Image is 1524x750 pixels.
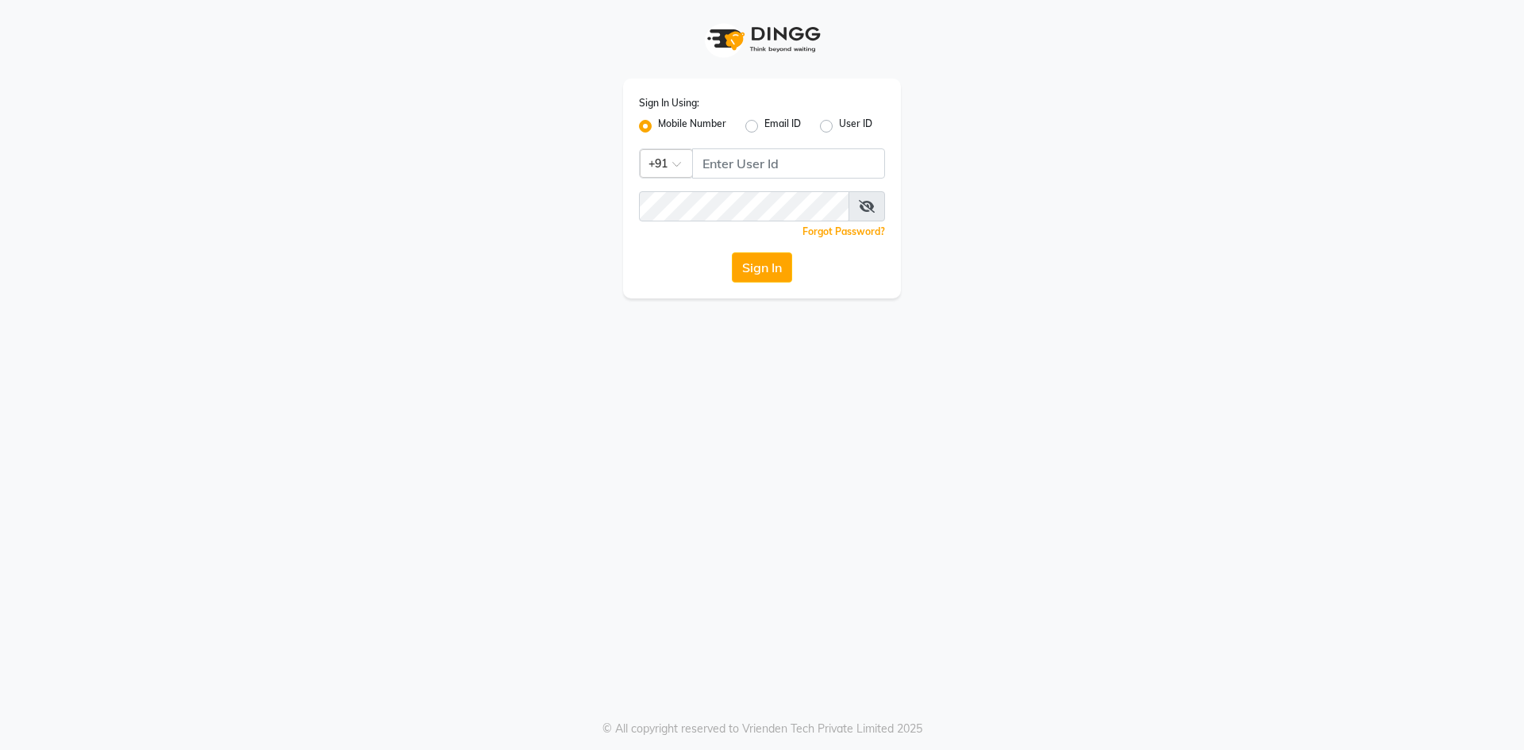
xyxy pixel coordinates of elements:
button: Sign In [732,252,792,283]
label: Sign In Using: [639,96,699,110]
a: Forgot Password? [802,225,885,237]
input: Username [639,191,849,221]
label: Email ID [764,117,801,136]
input: Username [692,148,885,179]
label: Mobile Number [658,117,726,136]
label: User ID [839,117,872,136]
img: logo1.svg [698,16,825,63]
